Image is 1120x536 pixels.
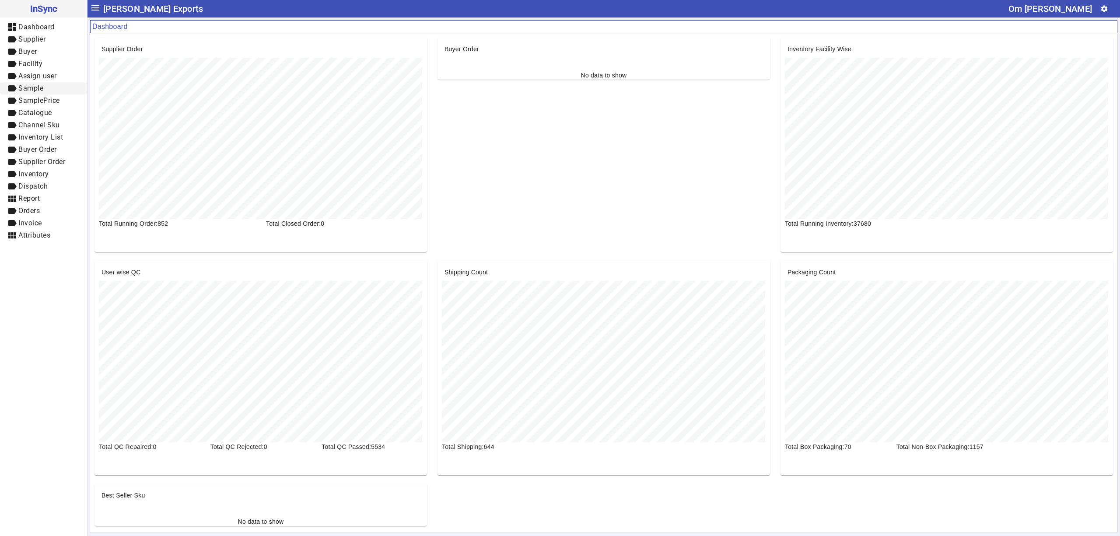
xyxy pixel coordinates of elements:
[103,2,203,16] span: [PERSON_NAME] Exports
[7,108,17,118] mat-icon: label
[94,261,427,277] mat-card-header: User wise QC
[94,484,427,500] mat-card-header: Best Seller Sku
[18,96,60,105] span: SamplePrice
[238,517,284,526] div: No data to show
[316,442,428,451] div: Total QC Passed:5534
[18,145,57,154] span: Buyer Order
[205,442,317,451] div: Total QC Rejected:0
[261,219,428,228] div: Total Closed Order:0
[7,144,17,155] mat-icon: label
[7,193,17,204] mat-icon: view_module
[18,84,43,92] span: Sample
[18,121,60,129] span: Channel Sku
[7,157,17,167] mat-icon: label
[94,38,427,53] mat-card-header: Supplier Order
[18,35,45,43] span: Supplier
[7,2,80,16] span: InSync
[18,23,55,31] span: Dashboard
[18,219,42,227] span: Invoice
[7,95,17,106] mat-icon: label
[7,22,17,32] mat-icon: dashboard
[18,231,50,239] span: Attributes
[7,206,17,216] mat-icon: label
[90,3,101,13] mat-icon: menu
[18,194,40,203] span: Report
[1100,5,1108,13] mat-icon: settings
[18,207,40,215] span: Orders
[7,169,17,179] mat-icon: label
[780,219,947,228] div: Total Running Inventory:37680
[7,59,17,69] mat-icon: label
[7,218,17,228] mat-icon: label
[1008,2,1092,16] div: Om [PERSON_NAME]
[7,181,17,192] mat-icon: label
[7,46,17,57] mat-icon: label
[780,261,1113,277] mat-card-header: Packaging Count
[437,38,770,53] mat-card-header: Buyer Order
[780,38,1113,53] mat-card-header: Inventory Facility Wise
[94,442,205,451] div: Total QC Repaired:0
[581,71,627,80] div: No data to show
[18,170,49,178] span: Inventory
[18,60,42,68] span: Facility
[18,47,37,56] span: Buyer
[437,261,770,277] mat-card-header: Shipping Count
[18,182,48,190] span: Dispatch
[94,219,261,228] div: Total Running Order:852
[7,83,17,94] mat-icon: label
[18,133,63,141] span: Inventory List
[7,120,17,130] mat-icon: label
[780,442,891,451] div: Total Box Packaging:70
[18,158,65,166] span: Supplier Order
[90,20,1117,33] mat-card-header: Dashboard
[18,72,57,80] span: Assign user
[437,442,548,451] div: Total Shipping:644
[891,442,1058,451] div: Total Non-Box Packaging:1157
[7,71,17,81] mat-icon: label
[7,230,17,241] mat-icon: view_module
[7,34,17,45] mat-icon: label
[18,109,52,117] span: Catalogue
[7,132,17,143] mat-icon: label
